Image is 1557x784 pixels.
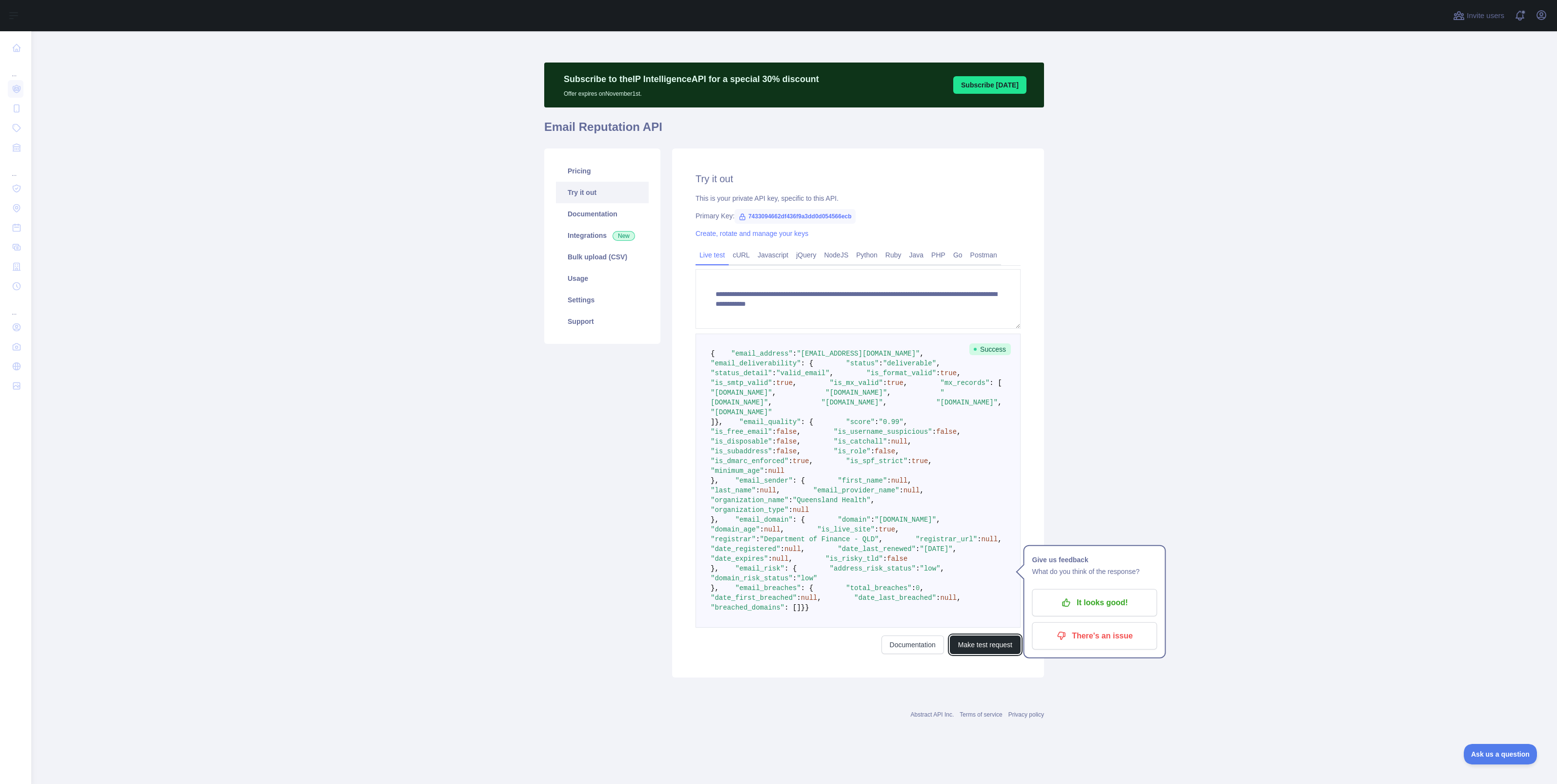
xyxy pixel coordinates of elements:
[772,438,776,445] span: :
[817,594,821,602] span: ,
[735,565,784,572] span: "email_risk"
[932,428,936,436] span: :
[920,487,924,494] span: ,
[866,369,936,377] span: "is_format_valid"
[936,399,998,406] span: "[DOMAIN_NAME]"
[920,565,941,572] span: "low"
[735,516,793,524] span: "email_domain"
[846,360,879,367] span: "status"
[821,399,883,406] span: "[DOMAIN_NAME]"
[813,487,899,494] span: "email_provider_name"
[564,72,819,86] p: Subscribe to the IP Intelligence API for a special 30 % discount
[711,418,715,426] span: ]
[801,545,805,553] span: ,
[907,438,911,445] span: ,
[776,369,829,377] span: "valid_email"
[711,428,772,436] span: "is_free_email"
[793,516,805,524] span: : {
[883,399,887,406] span: ,
[696,193,1021,203] div: This is your private API key, specific to this API.
[887,389,891,397] span: ,
[883,360,936,367] span: "deliverable"
[852,247,881,263] a: Python
[776,487,780,494] span: ,
[825,555,883,563] span: "is_risky_tld"
[764,467,768,475] span: :
[768,399,772,406] span: ,
[711,526,760,533] span: "domain_age"
[711,447,772,455] span: "is_subaddress"
[711,545,780,553] span: "date_registered"
[711,360,801,367] span: "email_deliverability"
[772,369,776,377] span: :
[941,565,944,572] span: ,
[916,565,920,572] span: :
[735,477,793,485] span: "email_sender"
[1451,8,1506,23] button: Invite users
[936,369,940,377] span: :
[696,172,1021,186] h2: Try it out
[696,230,808,237] a: Create, rotate and manage your keys
[776,438,797,445] span: false
[916,545,920,553] span: :
[881,247,905,263] a: Ruby
[1032,566,1157,577] p: What do you think of the response?
[696,247,729,263] a: Live test
[797,594,800,602] span: :
[797,428,800,436] span: ,
[797,574,817,582] span: "low"
[907,457,911,465] span: :
[731,350,793,358] span: "email_address"
[711,408,772,416] span: "[DOMAIN_NAME]"
[916,535,977,543] span: "registrar_url"
[729,247,754,263] a: cURL
[793,496,871,504] span: "Queensland Health"
[801,584,813,592] span: : {
[960,711,1002,718] a: Terms of service
[711,438,772,445] span: "is_disposable"
[846,457,907,465] span: "is_spf_strict"
[887,438,891,445] span: :
[776,379,793,387] span: true
[953,76,1026,94] button: Subscribe [DATE]
[830,379,883,387] span: "is_mx_valid"
[920,584,924,592] span: ,
[711,574,793,582] span: "domain_risk_status"
[696,211,1021,221] div: Primary Key:
[711,467,764,475] span: "minimum_age"
[784,565,797,572] span: : {
[927,247,949,263] a: PHP
[556,268,649,289] a: Usage
[936,360,940,367] span: ,
[711,506,789,514] span: "organization_type"
[883,555,887,563] span: :
[879,535,882,543] span: ,
[8,59,23,78] div: ...
[556,203,649,225] a: Documentation
[875,526,879,533] span: :
[556,225,649,246] a: Integrations New
[711,535,756,543] span: "registrar"
[789,555,793,563] span: ,
[834,447,871,455] span: "is_role"
[772,428,776,436] span: :
[879,418,903,426] span: "0.99"
[793,350,797,358] span: :
[564,86,819,98] p: Offer expires on November 1st.
[711,389,772,397] span: "[DOMAIN_NAME]"
[891,477,908,485] span: null
[900,487,903,494] span: :
[907,477,911,485] span: ,
[916,584,920,592] span: 0
[780,526,784,533] span: ,
[711,584,719,592] span: },
[905,247,928,263] a: Java
[977,535,981,543] span: :
[8,297,23,317] div: ...
[957,594,961,602] span: ,
[903,418,907,426] span: ,
[1032,622,1157,650] button: There's an issue
[711,565,719,572] span: },
[969,343,1011,355] span: Success
[801,594,818,602] span: null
